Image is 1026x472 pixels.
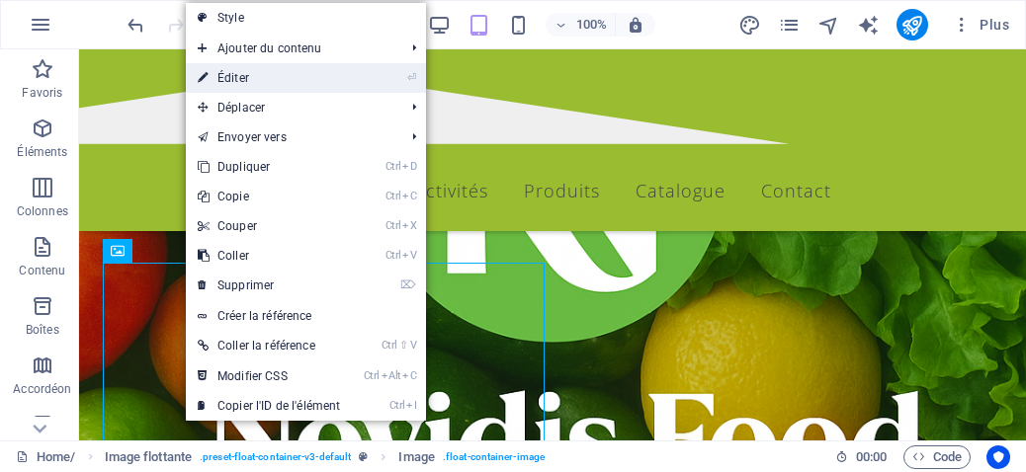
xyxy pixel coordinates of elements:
[186,34,396,63] span: Ajouter du contenu
[575,13,607,37] h6: 100%
[402,190,416,202] i: C
[778,14,801,37] i: Pages (Ctrl+Alt+S)
[443,445,545,469] span: . float-container-image
[410,339,416,352] i: V
[912,445,962,469] span: Code
[200,445,351,469] span: . preset-float-container-v3-default
[186,361,352,391] a: CtrlAltCModifier CSS
[738,14,761,37] i: Design (Ctrl+Alt+Y)
[16,445,76,469] a: Cliquez pour annuler la sélection. Double-cliquez pour ouvrir Pages.
[817,13,841,37] button: navigator
[186,211,352,241] a: CtrlXCouper
[738,13,762,37] button: design
[186,182,352,211] a: CtrlCCopie
[817,14,840,37] i: Navigateur
[944,9,1017,40] button: Plus
[186,271,352,300] a: ⌦Supprimer
[857,14,880,37] i: AI Writer
[402,369,416,382] i: C
[364,369,380,382] i: Ctrl
[400,278,416,291] i: ⌦
[986,445,1010,469] button: Usercentrics
[870,449,873,464] span: :
[856,445,887,469] span: 00 00
[186,122,396,152] a: Envoyer vers
[389,399,405,412] i: Ctrl
[186,152,352,182] a: CtrlDDupliquer
[399,339,408,352] i: ⇧
[835,445,888,469] h6: Durée de la session
[407,71,416,84] i: ⏎
[402,249,416,262] i: V
[26,322,59,338] p: Boîtes
[105,445,545,469] nav: breadcrumb
[385,219,401,232] i: Ctrl
[19,263,65,278] p: Contenu
[186,331,352,360] a: Ctrl⇧VColler la référence
[382,339,397,352] i: Ctrl
[398,445,434,469] span: Cliquez pour sélectionner. Double-cliquez pour modifier.
[402,219,416,232] i: X
[17,144,67,160] p: Éléments
[778,13,802,37] button: pages
[186,93,396,122] span: Déplacer
[186,63,352,93] a: ⏎Éditer
[359,451,368,462] i: Cet élément est une présélection personnalisable.
[17,203,68,219] p: Colonnes
[900,14,923,37] i: Publier
[903,445,971,469] button: Code
[22,85,62,101] p: Favoris
[627,16,644,34] i: Lors du redimensionnement, ajuster automatiquement le niveau de zoom en fonction de l'appareil sé...
[186,301,426,331] a: Créer la référence
[124,13,147,37] button: undo
[385,190,401,202] i: Ctrl
[105,445,192,469] span: Cliquez pour sélectionner. Double-cliquez pour modifier.
[186,391,352,421] a: CtrlICopier l'ID de l'élément
[897,9,928,40] button: publish
[402,160,416,173] i: D
[186,241,352,271] a: CtrlVColler
[125,14,147,37] i: Annuler : Ajouter un élément (Ctrl+Z)
[952,15,1009,35] span: Plus
[546,13,616,37] button: 100%
[406,399,416,412] i: I
[382,369,401,382] i: Alt
[385,249,401,262] i: Ctrl
[186,3,426,33] a: Style
[385,160,401,173] i: Ctrl
[13,381,71,397] p: Accordéon
[857,13,881,37] button: text_generator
